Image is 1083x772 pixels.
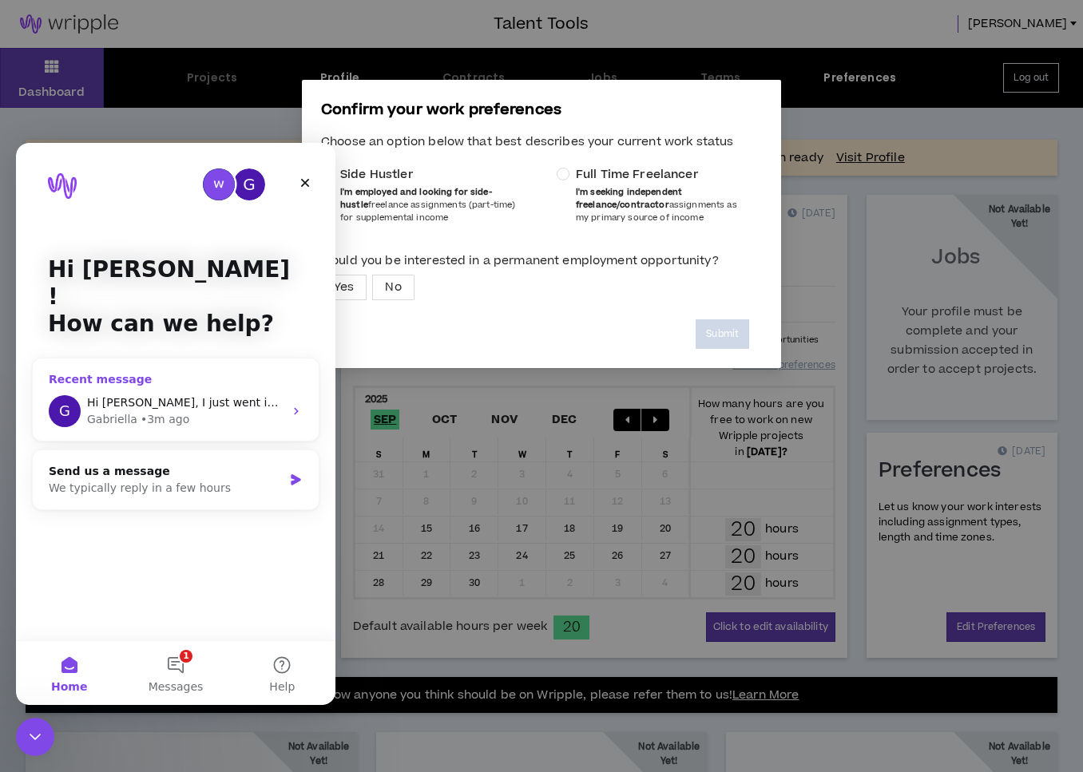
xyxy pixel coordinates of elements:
button: Submit [696,319,749,349]
button: Messages [106,498,212,562]
span: Full Time Freelancer [576,167,699,183]
p: How can we help? [32,168,288,195]
span: No [385,275,401,299]
span: Home [35,538,71,549]
div: Close [275,26,303,54]
span: assignments as my primary source of income [576,186,737,224]
label: Would you be interested in a permanent employment opportunity? [321,247,762,275]
span: Side Hustler [340,167,414,183]
div: We typically reply in a few hours [33,337,267,354]
button: Help [213,498,319,562]
div: Profile image for GabriellaHi [PERSON_NAME], I just went in to check your status and it looks lik... [17,239,303,298]
div: Gabriella [71,268,121,285]
div: • 3m ago [125,268,173,285]
div: Profile image for Gabriella [33,252,65,284]
span: freelance assignments (part-time) for supplemental income [340,186,515,224]
b: I'm seeking independent freelance/contractor [576,186,682,211]
b: I'm employed and looking for side-hustle [340,186,492,211]
span: Messages [133,538,188,549]
p: Confirm your work preferences [321,99,762,121]
span: Help [253,538,279,549]
iframe: Intercom live chat [16,143,335,705]
label: Choose an option below that best describes your current work status [321,128,762,156]
span: Yes [334,275,354,299]
div: Recent message [33,228,287,245]
div: Send us a message [33,320,267,337]
div: Send us a messageWe typically reply in a few hours [16,307,303,367]
div: Recent messageProfile image for GabriellaHi [PERSON_NAME], I just went in to check your status an... [16,215,303,299]
iframe: Intercom live chat [16,718,54,756]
